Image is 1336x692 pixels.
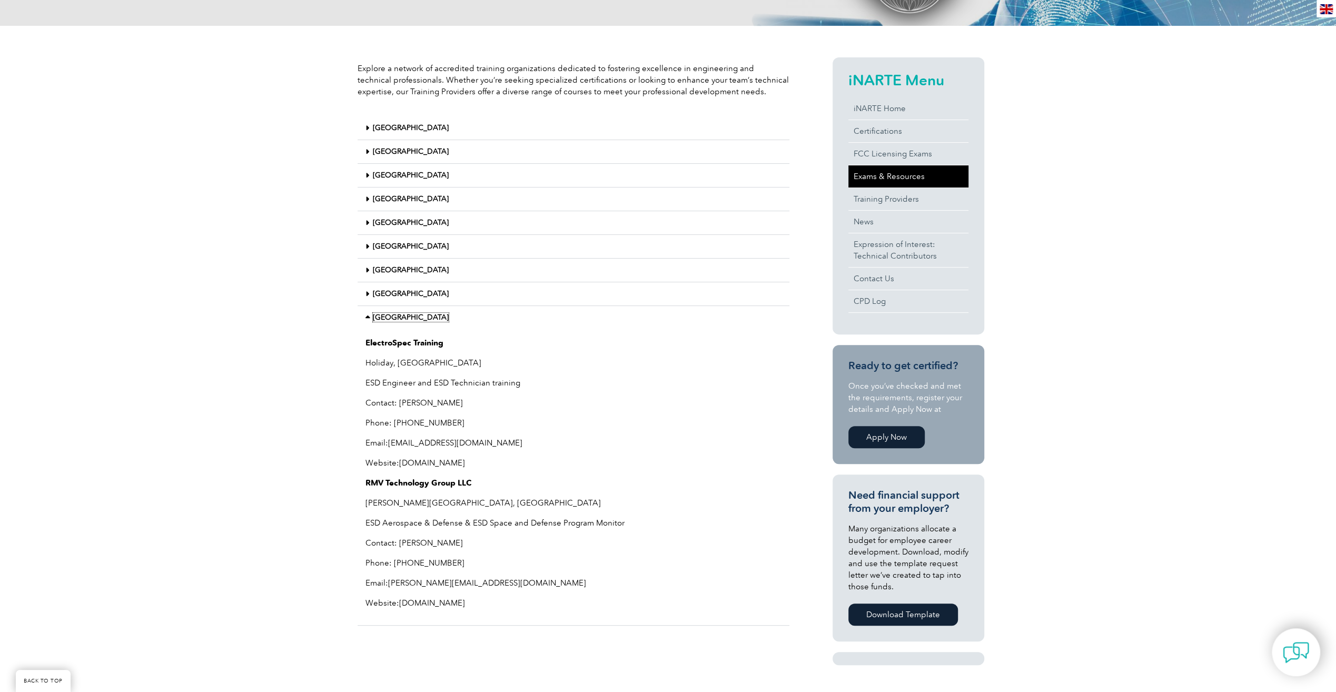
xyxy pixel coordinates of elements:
p: Explore a network of accredited training organizations dedicated to fostering excellence in engin... [358,63,789,97]
h2: iNARTE Menu [848,72,968,88]
p: [PERSON_NAME][GEOGRAPHIC_DATA], [GEOGRAPHIC_DATA] [365,497,781,509]
div: [GEOGRAPHIC_DATA] [358,306,789,329]
div: [GEOGRAPHIC_DATA] [358,211,789,235]
a: [GEOGRAPHIC_DATA] [373,147,449,156]
div: [GEOGRAPHIC_DATA] [358,140,789,164]
a: [DOMAIN_NAME] [399,458,465,468]
a: CPD Log [848,290,968,312]
div: [GEOGRAPHIC_DATA] [358,235,789,259]
p: Email: [365,577,781,589]
div: [GEOGRAPHIC_DATA] [358,259,789,282]
p: Phone: [PHONE_NUMBER] [365,417,781,429]
a: Expression of Interest:Technical Contributors [848,233,968,267]
strong: ElectroSpec Training [365,338,443,348]
p: Holiday, [GEOGRAPHIC_DATA] [365,357,781,369]
a: News [848,211,968,233]
div: [GEOGRAPHIC_DATA] [358,164,789,187]
a: Training Providers [848,188,968,210]
p: Email: [365,437,781,449]
p: ESD Engineer and ESD Technician training [365,377,781,389]
a: BACK TO TOP [16,670,71,692]
p: ESD Aerospace & Defense & ESD Space and Defense Program Monitor [365,517,781,529]
a: [GEOGRAPHIC_DATA] [373,242,449,251]
a: Certifications [848,120,968,142]
div: [GEOGRAPHIC_DATA] [358,282,789,306]
a: [GEOGRAPHIC_DATA] [373,123,449,132]
a: [GEOGRAPHIC_DATA] [373,313,449,322]
strong: RMV Technology Group LLC [365,478,471,488]
p: Website: [365,457,781,469]
p: Contact: [PERSON_NAME] [365,537,781,549]
a: Contact Us [848,268,968,290]
div: [GEOGRAPHIC_DATA] [358,187,789,211]
a: [GEOGRAPHIC_DATA] [373,289,449,298]
h3: Ready to get certified? [848,359,968,372]
a: [GEOGRAPHIC_DATA] [373,218,449,227]
a: Download Template [848,604,958,626]
a: [EMAIL_ADDRESS][DOMAIN_NAME] [388,438,522,448]
img: contact-chat.png [1283,639,1309,666]
a: [DOMAIN_NAME] [399,598,465,608]
a: [GEOGRAPHIC_DATA] [373,265,449,274]
a: Exams & Resources [848,165,968,187]
a: [GEOGRAPHIC_DATA] [373,194,449,203]
a: Apply Now [848,426,925,448]
p: Phone: [PHONE_NUMBER] [365,557,781,569]
p: Many organizations allocate a budget for employee career development. Download, modify and use th... [848,523,968,592]
img: en [1320,4,1333,14]
a: [PERSON_NAME][EMAIL_ADDRESS][DOMAIN_NAME] [388,578,586,588]
div: [GEOGRAPHIC_DATA] [358,329,789,626]
h3: Need financial support from your employer? [848,489,968,515]
a: FCC Licensing Exams [848,143,968,165]
a: [GEOGRAPHIC_DATA] [373,171,449,180]
a: iNARTE Home [848,97,968,120]
p: Contact: [PERSON_NAME] [365,397,781,409]
div: [GEOGRAPHIC_DATA] [358,116,789,140]
p: Website: [365,597,781,609]
p: Once you’ve checked and met the requirements, register your details and Apply Now at [848,380,968,415]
